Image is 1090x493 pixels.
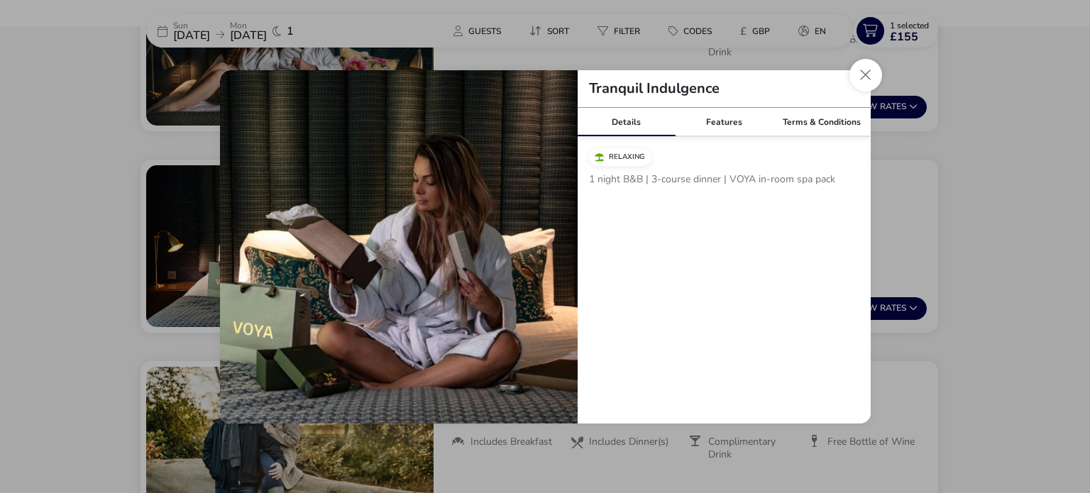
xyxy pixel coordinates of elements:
div: Features [675,108,773,136]
div: Details [578,108,676,136]
button: Close modal [849,59,882,92]
h2: Tranquil Indulgence [578,82,731,96]
div: Terms & Conditions [773,108,871,136]
p: 1 night B&B | 3-course dinner | VOYA in-room spa pack [589,172,859,192]
div: Relaxing [589,148,651,166]
div: tariffDetails [220,70,871,423]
